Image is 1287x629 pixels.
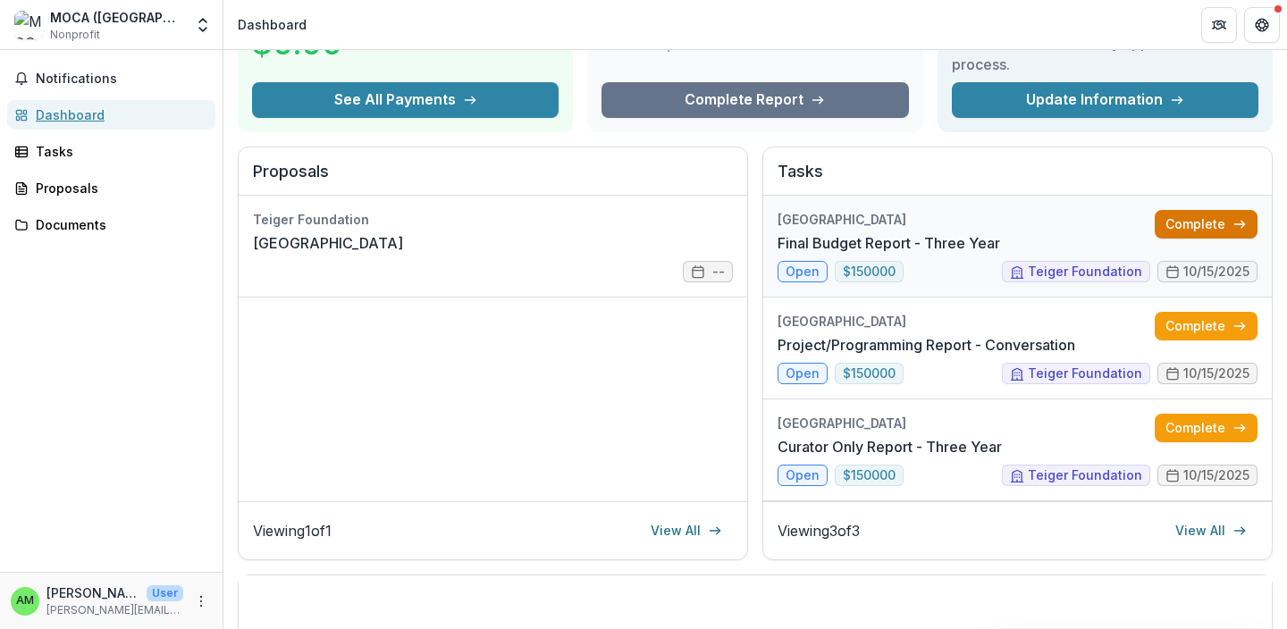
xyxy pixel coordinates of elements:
a: Complete [1155,312,1258,340]
a: View All [1165,516,1258,545]
span: Notifications [36,71,208,87]
a: [GEOGRAPHIC_DATA] [253,232,403,254]
a: Tasks [7,137,215,166]
a: Dashboard [7,100,215,130]
a: Complete [1155,414,1258,442]
p: User [147,585,183,601]
button: See All Payments [252,82,559,118]
button: More [190,591,212,612]
div: Audrey Molloy [16,595,34,607]
button: Partners [1201,7,1237,43]
button: Notifications [7,64,215,93]
div: Proposals [36,179,201,197]
p: [PERSON_NAME] [46,583,139,602]
a: Documents [7,210,215,239]
div: Tasks [36,142,201,161]
div: Dashboard [36,105,201,124]
div: Dashboard [238,15,307,34]
button: Open entity switcher [190,7,215,43]
p: [PERSON_NAME][EMAIL_ADDRESS][DOMAIN_NAME] [46,602,183,618]
img: MOCA (Museum of Contemporary Art) Tucson [14,11,43,39]
a: View All [640,516,733,545]
p: Viewing 3 of 3 [778,520,860,541]
div: MOCA ([GEOGRAPHIC_DATA]) [GEOGRAPHIC_DATA] [50,8,183,27]
a: Final Budget Report - Three Year [778,232,1000,254]
div: Documents [36,215,201,234]
a: Complete Report [601,82,908,118]
a: Project/Programming Report - Conversation [778,334,1075,356]
a: Proposals [7,173,215,203]
button: Get Help [1244,7,1280,43]
a: Complete [1155,210,1258,239]
a: Curator Only Report - Three Year [778,436,1002,457]
h2: Proposals [253,162,733,196]
nav: breadcrumb [231,12,314,38]
span: Nonprofit [50,27,100,43]
a: Update Information [952,82,1258,118]
h2: Tasks [778,162,1258,196]
p: Viewing 1 of 1 [253,520,332,541]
